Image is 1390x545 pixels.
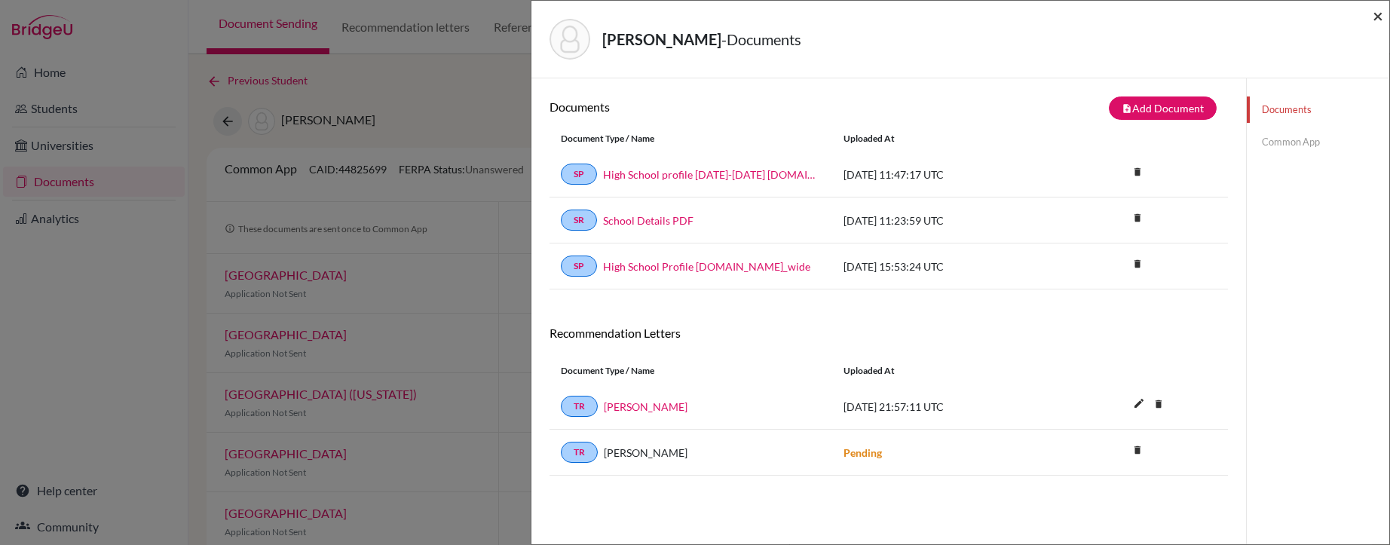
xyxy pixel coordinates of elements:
[1247,129,1389,155] a: Common App
[1126,207,1149,229] i: delete
[550,100,889,114] h6: Documents
[843,446,882,459] strong: Pending
[832,132,1058,145] div: Uploaded at
[1127,391,1151,415] i: edit
[561,164,597,185] a: SP
[1109,96,1217,120] button: note_addAdd Document
[550,132,832,145] div: Document Type / Name
[1126,209,1149,229] a: delete
[550,364,832,378] div: Document Type / Name
[832,167,1058,182] div: [DATE] 11:47:17 UTC
[1126,253,1149,275] i: delete
[1373,7,1383,25] button: Close
[550,326,1228,340] h6: Recommendation Letters
[832,364,1058,378] div: Uploaded at
[1147,393,1170,415] i: delete
[843,400,944,413] span: [DATE] 21:57:11 UTC
[561,256,597,277] a: SP
[603,213,693,228] a: School Details PDF
[603,167,821,182] a: High School profile [DATE]-[DATE] [DOMAIN_NAME]_wide
[604,445,687,461] span: [PERSON_NAME]
[1126,393,1152,416] button: edit
[1126,439,1149,461] i: delete
[832,259,1058,274] div: [DATE] 15:53:24 UTC
[561,442,598,463] a: TR
[832,213,1058,228] div: [DATE] 11:23:59 UTC
[1373,5,1383,26] span: ×
[1147,395,1170,415] a: delete
[1126,255,1149,275] a: delete
[1126,161,1149,183] i: delete
[1247,96,1389,123] a: Documents
[561,396,598,417] a: TR
[604,399,687,415] a: [PERSON_NAME]
[603,259,810,274] a: High School Profile [DOMAIN_NAME]_wide
[561,210,597,231] a: SR
[1126,441,1149,461] a: delete
[602,30,721,48] strong: [PERSON_NAME]
[1126,163,1149,183] a: delete
[1122,103,1132,114] i: note_add
[721,30,801,48] span: - Documents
